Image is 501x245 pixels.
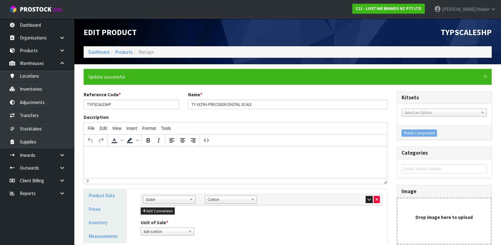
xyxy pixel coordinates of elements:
[153,135,164,146] button: Italic
[84,203,127,216] a: Prices
[356,6,421,11] strong: C11 - LIFETIME BRANDS NZ PTY LTD
[138,49,154,55] span: Manage
[142,126,156,131] span: Format
[143,228,186,235] span: Sub-carton
[188,91,202,98] label: Name
[100,126,107,131] span: Edit
[84,189,127,202] a: Product Data
[86,179,89,184] div: p
[161,126,171,131] span: Tools
[188,100,388,109] input: Name
[201,135,212,146] button: Source code
[20,5,51,13] span: ProStock
[177,135,188,146] button: Align center
[84,91,121,98] label: Reference Code
[84,114,109,120] label: Description
[84,216,127,229] a: Inventory
[84,147,387,178] iframe: Rich Text Area. Press ALT-0 for help.
[85,135,96,146] button: Undo
[84,230,127,243] a: Measurements
[96,135,106,146] button: Redo
[208,196,249,203] span: Carton
[143,135,153,146] button: Bold
[88,49,109,55] a: Dashboard
[402,129,437,137] button: Add Component
[402,95,487,101] h3: Kitsets
[442,6,476,12] span: [PERSON_NAME]
[352,4,425,14] a: C11 - LIFETIME BRANDS NZ PTY LTD
[382,179,387,184] div: Resize
[404,109,478,116] span: Select an Option
[188,135,198,146] button: Align right
[402,188,487,194] h3: Image
[141,219,168,226] label: Unit of Sale
[84,27,137,37] span: Edit Product
[441,27,492,37] span: TYPSCALE5HP
[125,135,140,146] div: Background color
[126,126,137,131] span: Insert
[9,5,17,13] img: cube-alt.png
[146,196,187,203] span: Outer
[88,126,95,131] span: File
[415,214,473,220] strong: Drop image here to upload
[402,150,487,156] h3: Categories
[115,49,133,55] a: Products
[109,135,125,146] div: Text color
[167,135,177,146] button: Align left
[84,100,179,109] input: Reference Code
[112,126,121,131] span: View
[484,72,487,81] span: ×
[53,7,62,13] small: WMS
[141,207,175,215] button: Add Conversion
[88,74,125,80] span: Update successful
[477,6,490,12] span: Holder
